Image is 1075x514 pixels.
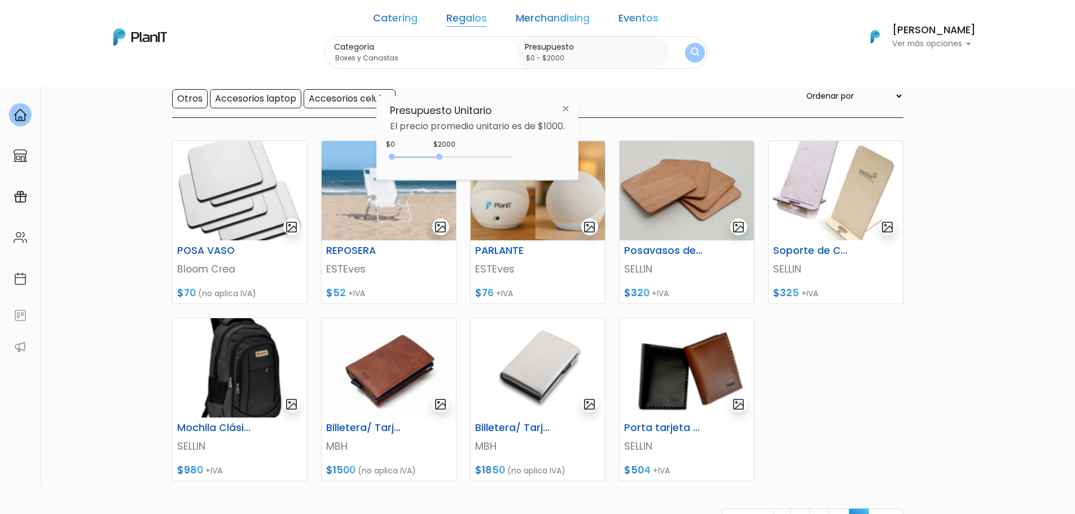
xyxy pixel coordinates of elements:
img: PlanIt Logo [113,28,167,46]
a: gallery-light Soporte de Celular SELLIN $325 +IVA [768,140,903,304]
span: $70 [177,286,196,300]
span: (no aplica IVA) [198,288,256,299]
span: (no aplica IVA) [507,465,565,476]
h6: [PERSON_NAME] [892,25,976,36]
img: gallery-light [434,221,447,234]
img: gallery-light [881,221,894,234]
p: MBH [326,439,451,454]
img: thumb_6887c7ea429a7_11.png [620,318,754,418]
img: gallery-light [583,221,596,234]
p: SELLIN [773,262,898,276]
h6: Soporte de Celular [766,245,859,257]
span: $504 [624,463,651,477]
img: thumb_6887b91adb8e8_1.png [769,141,903,240]
img: thumb_WhatsApp_Image_2025-07-22_at_10.33.58__1_.jpeg [173,141,307,240]
img: PlanIt Logo [863,24,888,49]
span: $320 [624,286,650,300]
a: gallery-light Mochila Clásica Eco SELLIN $980 +IVA [172,318,308,481]
img: gallery-light [583,398,596,411]
p: SELLIN [177,439,302,454]
img: home-e721727adea9d79c4d83392d1f703f7f8bce08238fde08b1acbfd93340b81755.svg [14,108,27,122]
span: (no aplica IVA) [358,465,416,476]
h6: REPOSERA [319,245,412,257]
p: MBH [475,439,600,454]
p: SELLIN [624,262,749,276]
span: $52 [326,286,346,300]
label: Presupuesto [525,41,664,53]
img: thumb_6888d037e7f06_27.png [173,318,307,418]
p: ESTEves [326,262,451,276]
img: gallery-light [285,398,298,411]
img: thumb_WhatsApp_Image_2025-08-06_at_12.43.13.jpeg [322,318,456,418]
h6: Posavasos de madera [617,245,710,257]
img: gallery-light [732,398,745,411]
a: gallery-light Posavasos de madera SELLIN $320 +IVA [619,140,754,304]
h6: Billetera/ Tarjetero Siena Anticlonacion [468,422,561,434]
span: +IVA [496,288,513,299]
span: $1850 [475,463,505,477]
span: $76 [475,286,494,300]
h6: Porta tarjeta de cuero [617,422,710,434]
a: gallery-light POSA VASO Bloom Crea $70 (no aplica IVA) [172,140,308,304]
span: +IVA [801,288,818,299]
a: Eventos [618,14,659,27]
h6: Mochila Clásica Eco [170,422,263,434]
a: Regalos [446,14,487,27]
img: close-6986928ebcb1d6c9903e3b54e860dbc4d054630f23adef3a32610726dff6a82b.svg [555,98,576,118]
a: gallery-light Billetera/ Tarjetero Deluxe Anticlonacion MBH $1500 (no aplica IVA) [321,318,457,481]
span: +IVA [205,465,222,476]
img: gallery-light [285,221,298,234]
input: Otros [172,89,208,108]
img: people-662611757002400ad9ed0e3c099ab2801c6687ba6c219adb57efc949bc21e19d.svg [14,231,27,244]
img: gallery-light [434,398,447,411]
a: gallery-light Billetera/ Tarjetero Siena Anticlonacion MBH $1850 (no aplica IVA) [470,318,605,481]
p: Ver más opciones [892,40,976,48]
span: $325 [773,286,799,300]
span: +IVA [348,288,365,299]
img: thumb_Captura_de_pantalla_2025-08-04_093739.png [322,141,456,240]
h6: PARLANTE [468,245,561,257]
a: gallery-light REPOSERA ESTEves $52 +IVA [321,140,457,304]
div: $2000 [433,139,455,150]
img: thumb_WhatsApp_Image_2025-08-06_at_12.43.13__5_.jpeg [471,318,605,418]
div: ¿Necesitás ayuda? [58,11,163,33]
img: feedback-78b5a0c8f98aac82b08bfc38622c3050aee476f2c9584af64705fc4e61158814.svg [14,309,27,322]
img: thumb_688cd6c45bdbd_captura-de-pantalla-2025-08-01-120113.png [620,141,754,240]
input: Accesorios laptop [210,89,301,108]
img: search_button-432b6d5273f82d61273b3651a40e1bd1b912527efae98b1b7a1b2c0702e16a8d.svg [691,47,699,58]
span: $980 [177,463,203,477]
label: Categoría [334,41,511,53]
input: Accesorios celular [304,89,396,108]
div: $0 [386,139,395,150]
img: marketplace-4ceaa7011d94191e9ded77b95e3339b90024bf715f7c57f8cf31f2d8c509eaba.svg [14,149,27,162]
a: Merchandising [516,14,590,27]
img: partners-52edf745621dab592f3b2c58e3bca9d71375a7ef29c3b500c9f145b62cc070d4.svg [14,340,27,354]
a: gallery-light Porta tarjeta de cuero SELLIN $504 +IVA [619,318,754,481]
button: PlanIt Logo [PERSON_NAME] Ver más opciones [856,22,976,51]
a: gallery-light PARLANTE ESTEves $76 +IVA [470,140,605,304]
img: thumb_Captura_de_pantalla_2025-08-05_173159.png [471,141,605,240]
p: Bloom Crea [177,262,302,276]
span: +IVA [653,465,670,476]
img: campaigns-02234683943229c281be62815700db0a1741e53638e28bf9629b52c665b00959.svg [14,190,27,204]
h6: Billetera/ Tarjetero Deluxe Anticlonacion [319,422,412,434]
p: El precio promedio unitario es de $1000. [390,122,565,131]
img: calendar-87d922413cdce8b2cf7b7f5f62616a5cf9e4887200fb71536465627b3292af00.svg [14,272,27,285]
a: Catering [373,14,418,27]
h6: Presupuesto Unitario [390,105,565,117]
span: +IVA [652,288,669,299]
span: $1500 [326,463,356,477]
img: gallery-light [732,221,745,234]
p: ESTEves [475,262,600,276]
p: SELLIN [624,439,749,454]
h6: POSA VASO [170,245,263,257]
